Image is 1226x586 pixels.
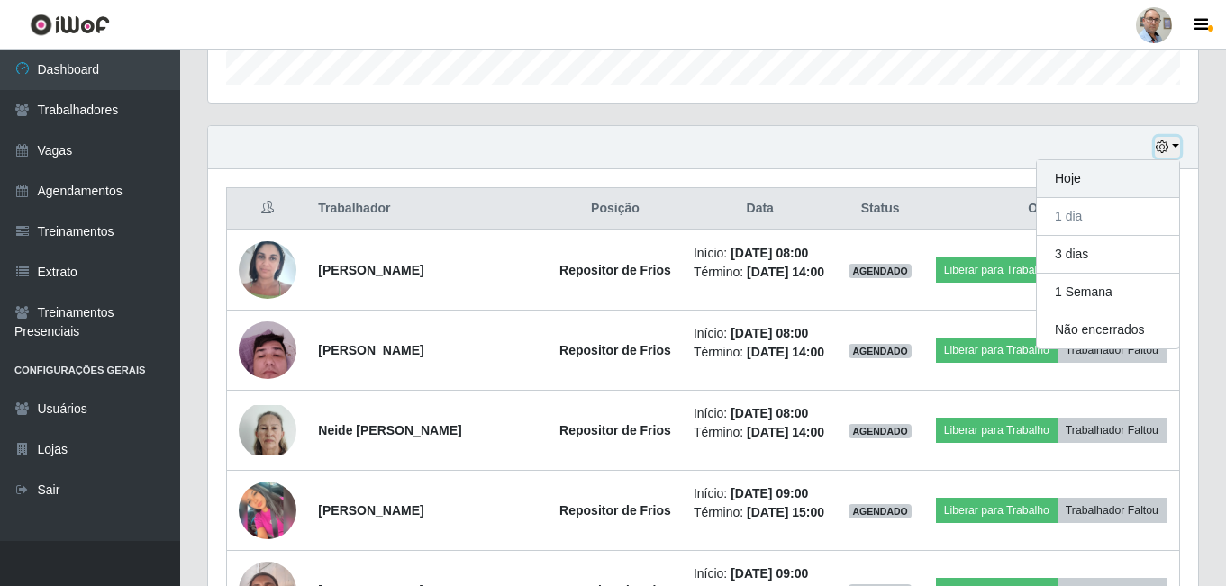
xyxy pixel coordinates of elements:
[559,503,671,518] strong: Repositor de Frios
[731,246,808,260] time: [DATE] 08:00
[694,564,827,583] li: Início:
[838,188,923,230] th: Status
[694,503,827,522] li: Término:
[239,231,296,308] img: 1705690307767.jpeg
[1058,338,1167,363] button: Trabalhador Faltou
[849,424,912,438] span: AGENDADO
[694,324,827,343] li: Início:
[849,504,912,518] span: AGENDADO
[30,14,110,36] img: CoreUI Logo
[694,484,827,503] li: Início:
[1058,498,1167,523] button: Trabalhador Faltou
[559,423,671,437] strong: Repositor de Frios
[239,482,296,539] img: 1715215500875.jpeg
[936,257,1058,283] button: Liberar para Trabalho
[747,425,824,439] time: [DATE] 14:00
[683,188,838,230] th: Data
[694,404,827,423] li: Início:
[694,263,827,282] li: Término:
[318,263,423,277] strong: [PERSON_NAME]
[936,338,1058,363] button: Liberar para Trabalho
[923,188,1180,230] th: Opções
[1058,418,1167,443] button: Trabalhador Faltou
[694,423,827,442] li: Término:
[307,188,548,230] th: Trabalhador
[1037,160,1179,198] button: Hoje
[239,311,296,388] img: 1748283755662.jpeg
[731,406,808,420] time: [DATE] 08:00
[1037,198,1179,236] button: 1 dia
[936,498,1058,523] button: Liberar para Trabalho
[849,344,912,358] span: AGENDADO
[559,263,671,277] strong: Repositor de Frios
[747,265,824,279] time: [DATE] 14:00
[548,188,683,230] th: Posição
[318,503,423,518] strong: [PERSON_NAME]
[694,244,827,263] li: Início:
[747,345,824,359] time: [DATE] 14:00
[731,486,808,500] time: [DATE] 09:00
[1037,236,1179,274] button: 3 dias
[731,326,808,340] time: [DATE] 08:00
[936,418,1058,443] button: Liberar para Trabalho
[1037,274,1179,311] button: 1 Semana
[694,343,827,362] li: Término:
[747,505,824,519] time: [DATE] 15:00
[559,343,671,357] strong: Repositor de Frios
[318,343,423,357] strong: [PERSON_NAME]
[849,264,912,278] span: AGENDADO
[318,423,461,437] strong: Neide [PERSON_NAME]
[731,566,808,581] time: [DATE] 09:00
[1037,311,1179,348] button: Não encerrados
[239,405,296,456] img: 1755002426843.jpeg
